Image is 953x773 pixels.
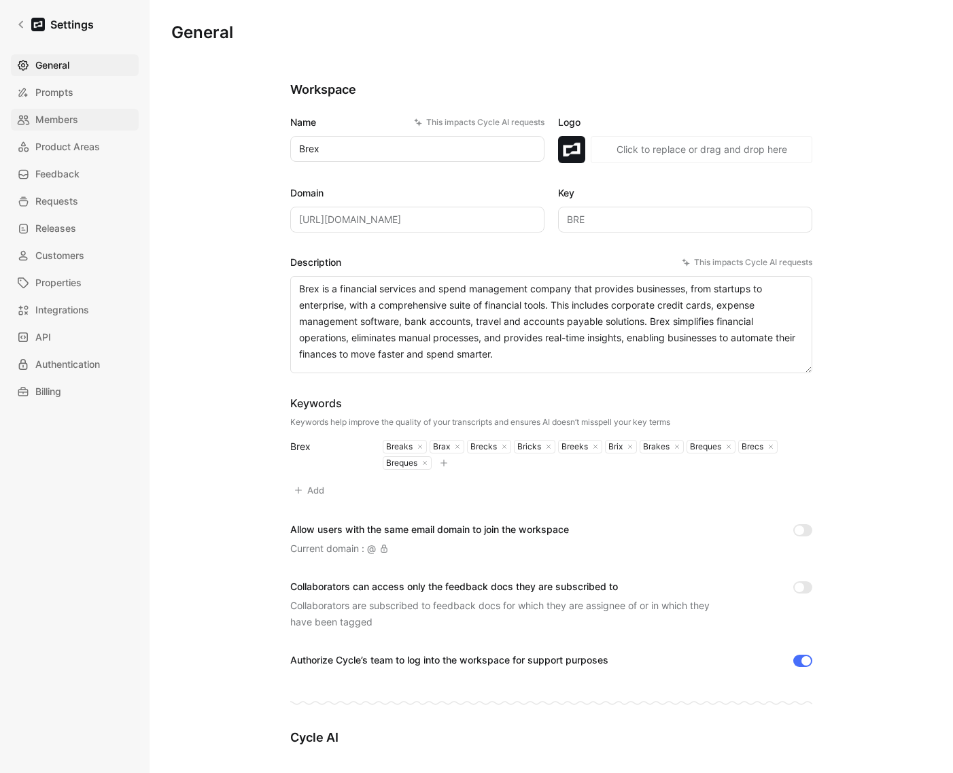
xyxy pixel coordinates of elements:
[290,207,544,233] input: Some placeholder
[515,441,541,452] div: Bricks
[290,417,670,428] div: Keywords help improve the quality of your transcripts and ensures AI doesn’t misspell your key terms
[290,439,366,455] div: Brex
[50,16,94,33] h1: Settings
[11,299,139,321] a: Integrations
[383,441,413,452] div: Breaks
[290,579,725,595] div: Collaborators can access only the feedback docs they are subscribed to
[290,598,725,630] div: Collaborators are subscribed to feedback docs for which they are assignee of or in which they hav...
[558,136,585,163] img: logo
[11,354,139,375] a: Authentication
[682,256,812,269] div: This impacts Cycle AI requests
[35,275,82,291] span: Properties
[35,247,84,264] span: Customers
[35,139,100,155] span: Product Areas
[35,166,80,182] span: Feedback
[687,441,721,452] div: Breques
[559,441,588,452] div: Breeks
[290,729,812,746] h2: Cycle AI
[558,114,812,131] label: Logo
[11,11,99,38] a: Settings
[35,193,78,209] span: Requests
[11,245,139,267] a: Customers
[11,272,139,294] a: Properties
[414,116,544,129] div: This impacts Cycle AI requests
[558,185,812,201] label: Key
[290,540,388,557] div: Current domain : @
[35,302,89,318] span: Integrations
[35,356,100,373] span: Authentication
[11,326,139,348] a: API
[430,441,450,452] div: Brax
[11,218,139,239] a: Releases
[11,190,139,212] a: Requests
[290,652,608,668] div: Authorize Cycle’s team to log into the workspace for support purposes
[11,82,139,103] a: Prompts
[35,383,61,400] span: Billing
[739,441,763,452] div: Brecs
[290,114,544,131] label: Name
[11,54,139,76] a: General
[290,521,569,538] div: Allow users with the same email domain to join the workspace
[11,381,139,402] a: Billing
[35,84,73,101] span: Prompts
[35,111,78,128] span: Members
[290,82,812,98] h2: Workspace
[35,220,76,237] span: Releases
[591,136,812,163] button: Click to replace or drag and drop here
[11,136,139,158] a: Product Areas
[11,163,139,185] a: Feedback
[290,185,544,201] label: Domain
[11,109,139,131] a: Members
[290,481,330,500] button: Add
[290,395,670,411] div: Keywords
[468,441,497,452] div: Brecks
[383,458,417,468] div: Breques
[35,57,69,73] span: General
[290,254,812,271] label: Description
[171,22,233,44] h1: General
[606,441,623,452] div: Brix
[35,329,51,345] span: API
[290,276,812,373] textarea: Brex is a financial services and spend management company that provides businesses, from startups...
[640,441,670,452] div: Brakes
